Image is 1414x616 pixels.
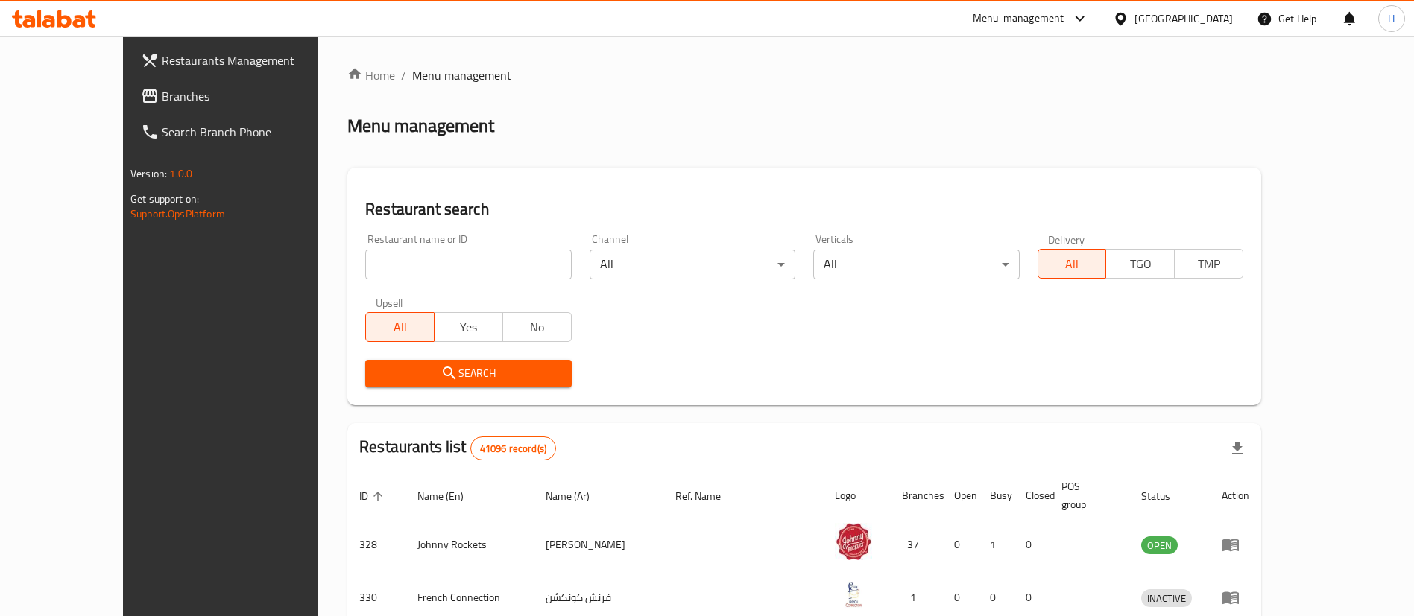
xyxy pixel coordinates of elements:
a: Search Branch Phone [129,114,359,150]
button: TGO [1105,249,1175,279]
span: ID [359,487,388,505]
div: All [813,250,1019,279]
button: All [365,312,435,342]
button: TMP [1174,249,1243,279]
li: / [401,66,406,84]
span: Menu management [412,66,511,84]
span: All [372,317,429,338]
span: Name (En) [417,487,483,505]
div: Menu-management [973,10,1064,28]
td: 1 [978,518,1014,571]
a: Support.OpsPlatform [130,204,225,223]
span: 1.0.0 [169,164,192,183]
td: Johnny Rockets [405,518,534,571]
th: Branches [890,473,942,518]
div: [GEOGRAPHIC_DATA] [1134,10,1233,27]
th: Closed [1014,473,1050,518]
input: Search for restaurant name or ID.. [365,250,571,279]
span: All [1044,253,1101,275]
span: Ref. Name [675,487,740,505]
th: Logo [823,473,890,518]
nav: breadcrumb [347,66,1261,84]
span: 41096 record(s) [471,442,555,456]
div: Menu [1222,588,1249,606]
span: H [1388,10,1395,27]
td: 0 [1014,518,1050,571]
button: No [502,312,572,342]
span: INACTIVE [1141,590,1192,607]
span: POS group [1061,477,1111,513]
a: Restaurants Management [129,42,359,78]
h2: Restaurants list [359,436,556,460]
img: French Connection [835,576,872,613]
span: TGO [1112,253,1169,275]
img: Johnny Rockets [835,523,872,560]
th: Action [1210,473,1261,518]
span: Branches [162,87,347,105]
span: Yes [441,317,497,338]
span: Search Branch Phone [162,123,347,141]
th: Open [942,473,978,518]
span: Status [1141,487,1190,505]
a: Home [347,66,395,84]
th: Busy [978,473,1014,518]
div: Menu [1222,536,1249,553]
td: 328 [347,518,405,571]
label: Delivery [1048,234,1085,244]
span: No [509,317,566,338]
div: All [590,250,795,279]
button: All [1038,249,1107,279]
div: INACTIVE [1141,589,1192,607]
span: OPEN [1141,537,1178,554]
h2: Restaurant search [365,198,1243,220]
td: 0 [942,518,978,571]
span: Restaurants Management [162,51,347,69]
span: Name (Ar) [546,487,609,505]
button: Yes [434,312,503,342]
div: Total records count [470,436,556,460]
span: Version: [130,164,167,183]
a: Branches [129,78,359,114]
span: Get support on: [130,189,199,209]
span: TMP [1181,253,1237,275]
div: Export file [1219,431,1255,466]
td: 37 [890,518,942,571]
button: Search [365,360,571,387]
span: Search [377,364,559,383]
h2: Menu management [347,114,494,138]
td: [PERSON_NAME] [534,518,663,571]
label: Upsell [376,297,403,308]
